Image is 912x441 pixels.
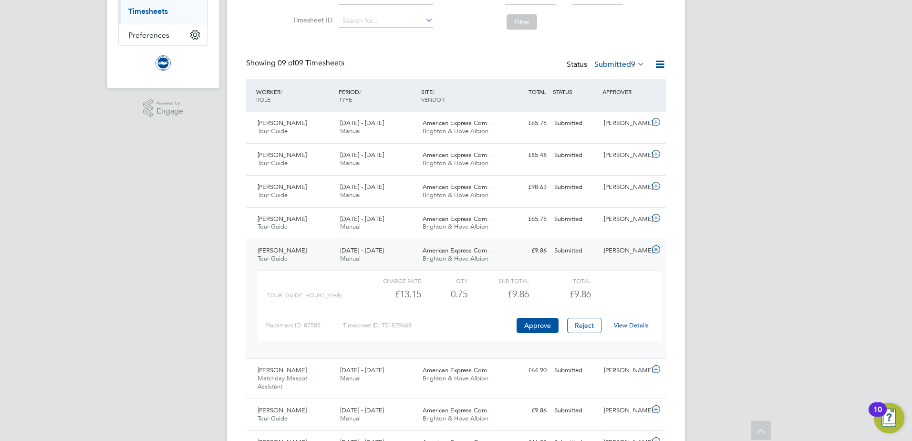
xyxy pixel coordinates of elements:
[267,292,342,299] span: TOUR_GUIDE_HOURS (£/HR)
[280,88,282,95] span: /
[340,191,361,199] span: Manual
[423,374,488,382] span: Brighton & Hove Albion
[258,366,307,374] span: [PERSON_NAME]
[258,215,307,223] span: [PERSON_NAME]
[118,55,208,71] a: Go to home page
[421,275,467,286] div: QTY
[507,14,537,30] button: Filter
[258,119,307,127] span: [PERSON_NAME]
[423,406,493,414] span: American Express Com…
[423,254,488,262] span: Brighton & Hove Albion
[600,211,650,227] div: [PERSON_NAME]
[119,24,207,45] button: Preferences
[128,7,168,16] a: Timesheets
[143,99,184,117] a: Powered byEngage
[600,179,650,195] div: [PERSON_NAME]
[529,88,546,95] span: TOTAL
[359,88,361,95] span: /
[340,119,384,127] span: [DATE] - [DATE]
[423,119,493,127] span: American Express Com…
[501,403,550,419] div: £9.86
[600,363,650,378] div: [PERSON_NAME]
[600,83,650,100] div: APPROVER
[290,16,332,24] label: Timesheet ID
[258,191,288,199] span: Tour Guide
[550,403,600,419] div: Submitted
[340,406,384,414] span: [DATE] - [DATE]
[340,127,361,135] span: Manual
[258,159,288,167] span: Tour Guide
[423,159,488,167] span: Brighton & Hove Albion
[258,246,307,254] span: [PERSON_NAME]
[258,414,288,422] span: Tour Guide
[339,95,352,103] span: TYPE
[594,60,645,69] label: Submitted
[336,83,419,108] div: PERIOD
[156,99,183,107] span: Powered by
[501,115,550,131] div: £65.75
[873,409,882,422] div: 10
[423,215,493,223] span: American Express Com…
[517,318,559,333] button: Approve
[433,88,435,95] span: /
[156,107,183,115] span: Engage
[340,366,384,374] span: [DATE] - [DATE]
[339,14,433,28] input: Search for...
[550,147,600,163] div: Submitted
[423,183,493,191] span: American Express Com…
[423,222,488,231] span: Brighton & Hove Albion
[550,363,600,378] div: Submitted
[600,115,650,131] div: [PERSON_NAME]
[423,414,488,422] span: Brighton & Hove Albion
[423,151,493,159] span: American Express Com…
[501,211,550,227] div: £65.75
[278,58,295,68] span: 09 of
[600,147,650,163] div: [PERSON_NAME]
[340,159,361,167] span: Manual
[343,318,514,333] div: Timesheet ID: TS1829668
[421,286,467,302] div: 0.75
[529,275,591,286] div: Total
[340,222,361,231] span: Manual
[421,95,445,103] span: VENDOR
[258,406,307,414] span: [PERSON_NAME]
[467,286,529,302] div: £9.86
[550,211,600,227] div: Submitted
[155,55,171,71] img: brightonandhovealbion-logo-retina.png
[600,403,650,419] div: [PERSON_NAME]
[340,254,361,262] span: Manual
[614,321,649,329] a: View Details
[874,403,904,433] button: Open Resource Center, 10 new notifications
[501,147,550,163] div: £85.48
[423,246,493,254] span: American Express Com…
[600,243,650,259] div: [PERSON_NAME]
[340,183,384,191] span: [DATE] - [DATE]
[340,414,361,422] span: Manual
[419,83,501,108] div: SITE
[570,288,591,300] span: £9.86
[501,179,550,195] div: £98.63
[340,246,384,254] span: [DATE] - [DATE]
[550,243,600,259] div: Submitted
[340,151,384,159] span: [DATE] - [DATE]
[258,151,307,159] span: [PERSON_NAME]
[567,58,647,72] div: Status
[258,254,288,262] span: Tour Guide
[258,374,307,390] span: Matchday Mascot Assistant
[467,275,529,286] div: Sub Total
[631,60,635,69] span: 9
[278,58,344,68] span: 09 Timesheets
[550,83,600,100] div: STATUS
[501,363,550,378] div: £64.90
[246,58,346,68] div: Showing
[258,222,288,231] span: Tour Guide
[550,179,600,195] div: Submitted
[501,243,550,259] div: £9.86
[423,191,488,199] span: Brighton & Hove Albion
[550,115,600,131] div: Submitted
[360,275,421,286] div: Charge rate
[128,31,169,40] span: Preferences
[340,215,384,223] span: [DATE] - [DATE]
[423,127,488,135] span: Brighton & Hove Albion
[423,366,493,374] span: American Express Com…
